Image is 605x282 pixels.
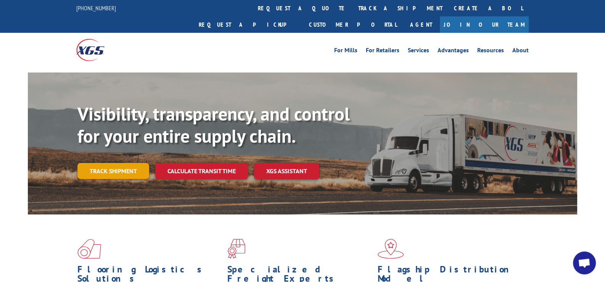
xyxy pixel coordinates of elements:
[573,251,596,274] div: Open chat
[303,16,402,33] a: Customer Portal
[334,47,357,56] a: For Mills
[366,47,399,56] a: For Retailers
[408,47,429,56] a: Services
[512,47,529,56] a: About
[254,163,319,179] a: XGS ASSISTANT
[477,47,504,56] a: Resources
[402,16,440,33] a: Agent
[378,239,404,259] img: xgs-icon-flagship-distribution-model-red
[227,239,245,259] img: xgs-icon-focused-on-flooring-red
[76,4,116,12] a: [PHONE_NUMBER]
[155,163,248,179] a: Calculate transit time
[77,102,350,148] b: Visibility, transparency, and control for your entire supply chain.
[193,16,303,33] a: Request a pickup
[438,47,469,56] a: Advantages
[77,239,101,259] img: xgs-icon-total-supply-chain-intelligence-red
[77,163,149,179] a: Track shipment
[440,16,529,33] a: Join Our Team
